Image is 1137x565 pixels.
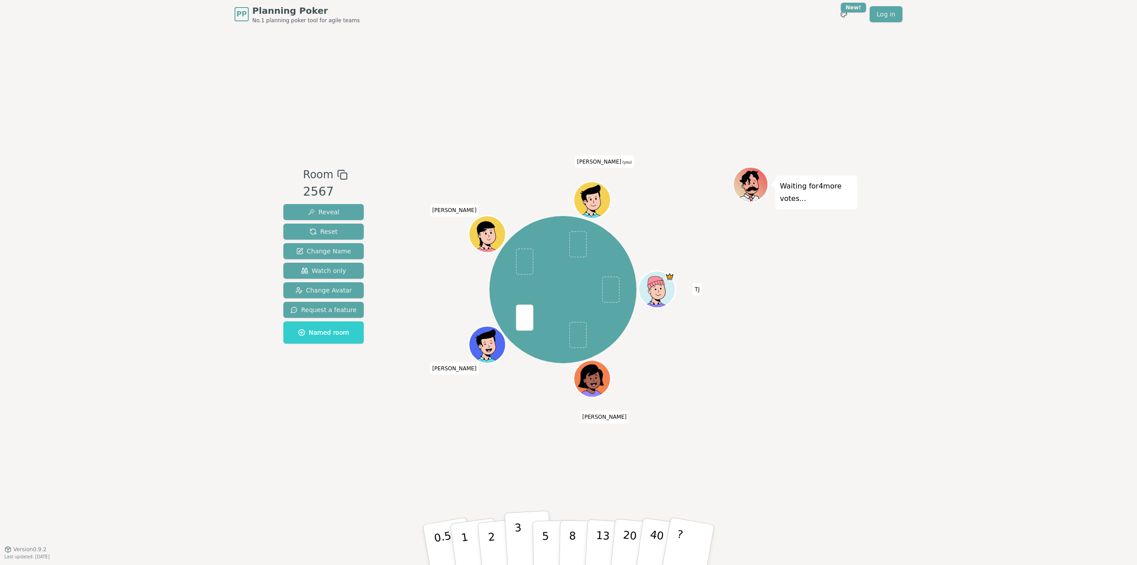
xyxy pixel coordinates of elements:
[665,272,674,281] span: TJ is the host
[283,282,364,298] button: Change Avatar
[283,204,364,220] button: Reveal
[575,156,634,168] span: Click to change your name
[252,4,360,17] span: Planning Poker
[298,328,349,337] span: Named room
[235,4,360,24] a: PPPlanning PokerNo.1 planning poker tool for agile teams
[283,224,364,240] button: Reset
[841,3,866,12] div: New!
[283,263,364,279] button: Watch only
[13,546,47,553] span: Version 0.9.2
[303,183,347,201] div: 2567
[836,6,852,22] button: New!
[870,6,902,22] a: Log in
[296,247,351,256] span: Change Name
[252,17,360,24] span: No.1 planning poker tool for agile teams
[283,321,364,344] button: Named room
[310,227,338,236] span: Reset
[780,180,853,205] p: Waiting for 4 more votes...
[303,167,333,183] span: Room
[295,286,352,295] span: Change Avatar
[4,546,47,553] button: Version0.9.2
[308,208,339,216] span: Reveal
[621,160,632,164] span: (you)
[4,554,50,559] span: Last updated: [DATE]
[290,305,357,314] span: Request a feature
[580,411,629,424] span: Click to change your name
[430,204,479,217] span: Click to change your name
[430,362,479,375] span: Click to change your name
[692,283,702,296] span: Click to change your name
[283,243,364,259] button: Change Name
[236,9,246,20] span: PP
[575,183,609,217] button: Click to change your avatar
[301,266,346,275] span: Watch only
[283,302,364,318] button: Request a feature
